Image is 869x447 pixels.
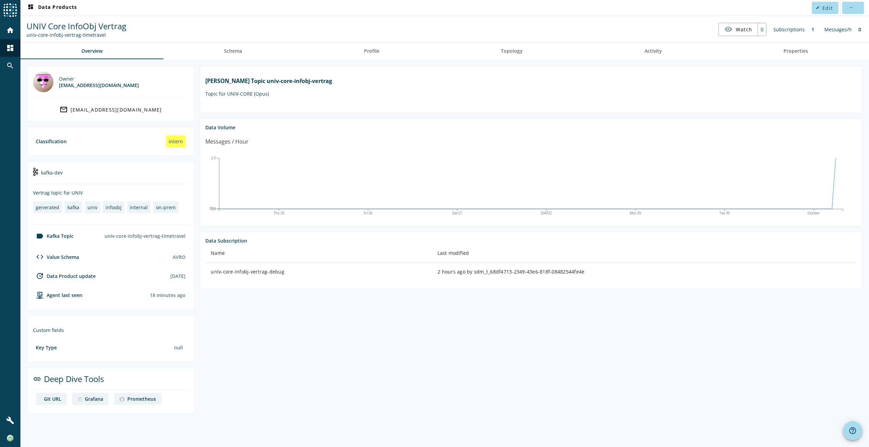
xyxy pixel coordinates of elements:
[27,20,126,32] span: UNIV Core InfoObj Vertrag
[72,393,109,405] a: deep dive imageGrafana
[33,167,188,184] div: kafka-dev
[114,393,161,405] a: deep dive imagePrometheus
[33,103,188,116] a: [EMAIL_ADDRESS][DOMAIN_NAME]
[170,273,186,279] div: [DATE]
[3,3,17,17] img: spoud-logo.svg
[120,397,124,402] img: deep dive image
[432,263,856,281] td: 2 hours ago by sdm_t_68df4713-2349-43e6-818f-08482544fe4e
[720,211,730,215] text: Tue 30
[36,393,67,405] a: deep dive imageGit URL
[70,106,162,113] div: [EMAIL_ADDRESS][DOMAIN_NAME]
[719,23,758,35] button: Watch
[27,4,77,12] span: Data Products
[36,204,59,211] div: generated
[364,49,379,53] span: Profile
[166,135,186,147] div: intern
[33,72,53,92] img: phoenix@mobi.ch
[364,211,373,215] text: Fri 26
[156,204,176,211] div: on-prem
[173,254,186,260] div: AVRO
[33,373,188,390] div: Deep Dive Tools
[432,244,856,263] th: Last modified
[150,292,186,298] div: Agents typically reports every 15min to 1h
[33,327,188,333] div: Custom fields
[209,206,216,210] text: 15m
[822,5,833,11] span: Edit
[130,204,148,211] div: internal
[27,4,35,12] mat-icon: dashboard
[127,396,156,402] div: Prometheus
[849,427,857,435] mat-icon: help_outline
[274,211,285,215] text: Thu 25
[452,211,462,215] text: Sat 27
[541,211,552,215] text: [DATE]
[102,230,188,242] div: univ-core-infobj-vertrag-timetravel
[36,272,44,280] mat-icon: update
[106,204,122,211] div: infoobj
[6,26,14,34] mat-icon: home
[816,6,820,10] mat-icon: edit
[205,244,432,263] th: Name
[36,253,44,261] mat-icon: code
[33,168,38,176] img: kafka-dev
[78,397,82,402] img: deep dive image
[27,32,126,38] div: Kafka Topic: univ-core-infobj-vertrag-timetravel
[724,25,732,33] mat-icon: visibility
[808,23,818,36] div: 1
[645,49,662,53] span: Activity
[81,49,102,53] span: Overview
[821,23,855,36] div: Messages/h
[770,23,808,36] div: Subscriptions
[44,396,61,402] div: Git URL
[36,232,44,240] mat-icon: label
[211,207,216,211] text: 0.0
[808,211,820,215] text: October
[36,138,67,145] div: Classification
[205,77,856,85] h1: [PERSON_NAME] Topic univ-core-infobj-vertrag
[33,253,79,261] div: Value Schema
[855,23,865,36] div: 0
[205,137,249,146] div: Messages / Hour
[205,237,856,244] div: Data Subscription
[171,342,186,353] div: null
[33,291,82,299] div: agent-env-test
[224,49,242,53] span: Schema
[6,416,14,425] mat-icon: build
[33,189,188,196] div: Vertrag topic for UNIV
[205,90,856,97] p: Topic für UNIV-CORE (Opus)
[6,62,14,70] mat-icon: search
[501,49,523,53] span: Topology
[205,124,856,131] div: Data Volume
[7,435,14,442] img: a6dfc8724811a08bc73f5e5726afdb8c
[812,2,838,14] button: Edit
[211,268,427,275] div: univ-core-infobj-vertrag-debug
[85,396,103,402] div: Grafana
[33,232,74,240] div: Kafka Topic
[849,6,853,10] mat-icon: more_horiz
[36,344,57,351] div: Key Type
[33,375,41,383] mat-icon: link
[88,204,97,211] div: univ
[630,211,642,215] text: Mon 29
[6,44,14,52] mat-icon: dashboard
[736,23,752,35] span: Watch
[211,156,216,160] text: 2.0
[33,272,96,280] div: Data Product update
[24,2,80,14] button: Data Products
[60,105,68,114] mat-icon: mail_outline
[67,204,79,211] div: kafka
[784,49,808,53] span: Properties
[59,76,139,82] div: Owner
[758,23,766,36] div: 0
[59,82,139,88] div: [EMAIL_ADDRESS][DOMAIN_NAME]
